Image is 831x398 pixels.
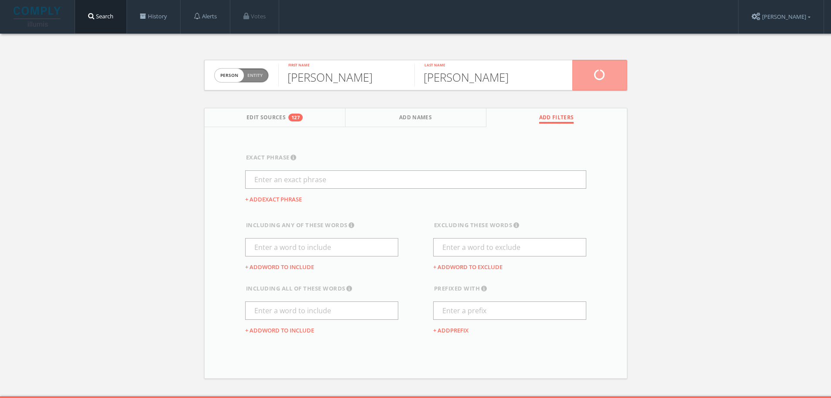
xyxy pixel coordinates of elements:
span: Add Names [399,114,432,124]
span: Add Filters [539,114,574,124]
button: Add Filters [486,108,627,127]
input: Enter an exact phrase [245,170,586,189]
span: person [215,69,244,82]
input: Enter a word to exclude [433,238,586,256]
button: Add Names [345,108,486,127]
div: excluding these words [434,221,586,230]
div: including any of these words [246,221,398,230]
div: prefixed with [434,284,586,293]
button: + Addprefix [433,326,469,336]
input: Enter a word to include [245,238,398,256]
div: 127 [288,114,303,121]
input: Enter a prefix [433,301,586,320]
span: Entity [247,72,263,79]
div: exact phrase [246,153,586,162]
button: Edit Sources127 [205,108,345,127]
button: + Addword to include [245,326,314,336]
img: illumis [14,7,62,27]
button: + Addexact phrase [245,195,302,204]
span: Edit Sources [246,114,286,124]
button: + Addword to exclude [433,263,503,272]
div: including all of these words [246,284,398,293]
button: + Addword to include [245,263,314,272]
input: Enter a word to include [245,301,398,320]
